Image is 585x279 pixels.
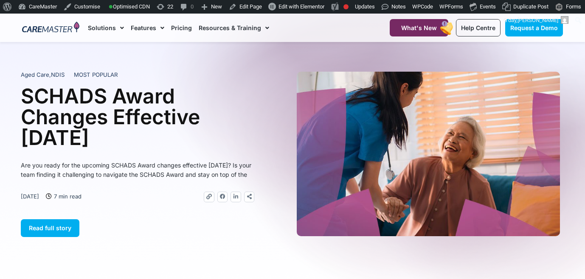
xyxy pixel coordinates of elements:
[51,71,65,78] span: NDIS
[171,14,192,42] a: Pricing
[21,193,39,200] time: [DATE]
[517,17,558,23] span: [PERSON_NAME]
[131,14,164,42] a: Features
[74,71,118,79] span: MOST POPULAR
[505,19,563,36] a: Request a Demo
[456,19,501,36] a: Help Centre
[461,24,495,31] span: Help Centre
[510,24,558,31] span: Request a Demo
[401,24,437,31] span: What's New
[22,22,79,34] img: CareMaster Logo
[21,71,49,78] span: Aged Care
[343,4,349,9] div: Focus keyphrase not set
[199,14,269,42] a: Resources & Training
[278,3,324,10] span: Edit with Elementor
[21,71,65,78] span: ,
[88,14,369,42] nav: Menu
[390,19,448,36] a: What's New
[21,219,79,237] a: Read full story
[52,192,82,201] span: 7 min read
[29,224,71,232] span: Read full story
[21,161,254,179] p: Are you ready for the upcoming SCHADS Award changes effective [DATE]? Is your team finding it cha...
[501,14,572,27] a: G'day,
[21,86,254,148] h1: SCHADS Award Changes Effective [DATE]
[88,14,124,42] a: Solutions
[297,72,560,236] img: A heartwarming moment where a support worker in a blue uniform, with a stethoscope draped over he...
